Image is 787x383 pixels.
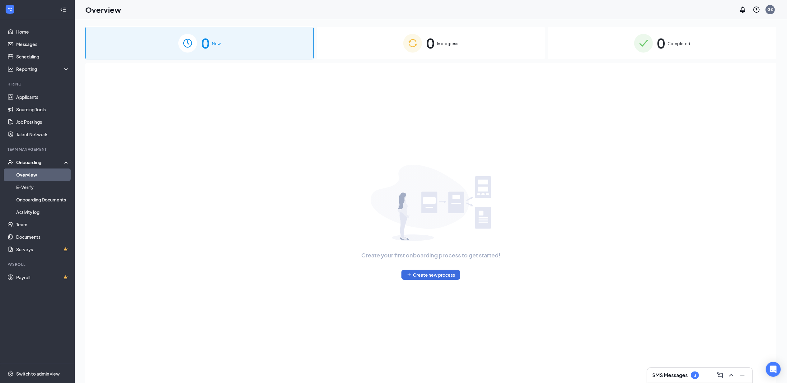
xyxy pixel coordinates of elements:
div: Payroll [7,262,68,267]
span: In progress [437,40,458,47]
a: Documents [16,231,69,243]
svg: ComposeMessage [716,371,724,379]
a: PayrollCrown [16,271,69,284]
a: Applicants [16,91,69,103]
a: E-Verify [16,181,69,193]
a: Job Postings [16,116,69,128]
span: New [212,40,221,47]
svg: Notifications [739,6,747,13]
span: 0 [426,32,434,54]
h1: Overview [85,4,121,15]
a: Team [16,218,69,231]
a: Messages [16,38,69,50]
a: Overview [16,168,69,181]
svg: Minimize [739,371,746,379]
div: Switch to admin view [16,371,60,377]
a: Scheduling [16,50,69,63]
svg: ChevronUp [728,371,735,379]
a: SurveysCrown [16,243,69,256]
svg: Settings [7,371,14,377]
button: ChevronUp [726,370,736,380]
span: 0 [201,32,209,54]
button: Minimize [738,370,747,380]
svg: QuestionInfo [753,6,760,13]
svg: UserCheck [7,159,14,165]
h3: SMS Messages [652,372,688,379]
span: Create your first onboarding process to get started! [361,251,500,260]
a: Onboarding Documents [16,193,69,206]
svg: WorkstreamLogo [7,6,13,12]
span: Completed [668,40,691,47]
div: Hiring [7,81,68,87]
div: GS [767,7,773,12]
span: 0 [657,32,665,54]
a: Talent Network [16,128,69,141]
div: Open Intercom Messenger [766,362,781,377]
a: Home [16,25,69,38]
div: Onboarding [16,159,64,165]
button: ComposeMessage [715,370,725,380]
svg: Plus [407,272,412,277]
button: PlusCreate new process [401,270,460,280]
div: Team Management [7,147,68,152]
svg: Analysis [7,66,14,72]
svg: Collapse [60,7,66,13]
div: 3 [694,373,696,378]
a: Sourcing Tools [16,103,69,116]
a: Activity log [16,206,69,218]
div: Reporting [16,66,70,72]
